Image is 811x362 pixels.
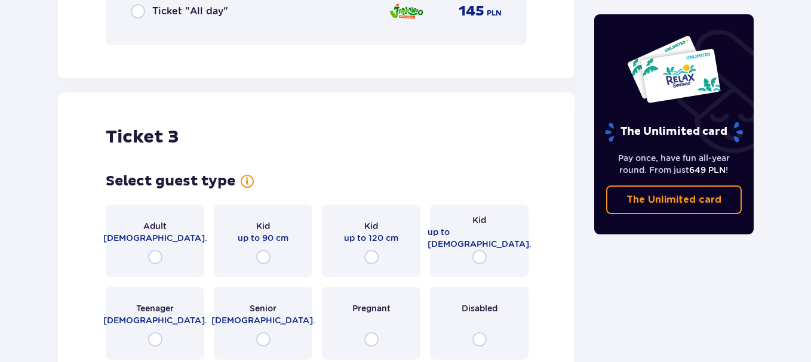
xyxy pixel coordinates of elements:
[626,193,721,206] p: The Unlimited card
[143,220,167,232] p: Adult
[487,8,502,18] p: PLN
[689,165,726,175] span: 649 PLN
[344,232,398,244] p: up to 120 cm
[256,220,270,232] p: Kid
[106,126,179,148] p: Ticket 3
[604,122,744,143] p: The Unlimited card
[103,232,207,244] p: [DEMOGRAPHIC_DATA].
[152,5,228,18] p: Ticket "All day"
[472,214,486,226] p: Kid
[103,314,207,326] p: [DEMOGRAPHIC_DATA].
[352,302,391,314] p: Pregnant
[106,172,235,190] p: Select guest type
[462,302,497,314] p: Disabled
[459,2,484,20] p: 145
[428,226,532,250] p: up to [DEMOGRAPHIC_DATA].
[136,302,174,314] p: Teenager
[606,185,742,214] a: The Unlimited card
[250,302,277,314] p: Senior
[364,220,378,232] p: Kid
[238,232,288,244] p: up to 90 cm
[211,314,315,326] p: [DEMOGRAPHIC_DATA].
[606,152,742,176] p: Pay once, have fun all-year round. From just !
